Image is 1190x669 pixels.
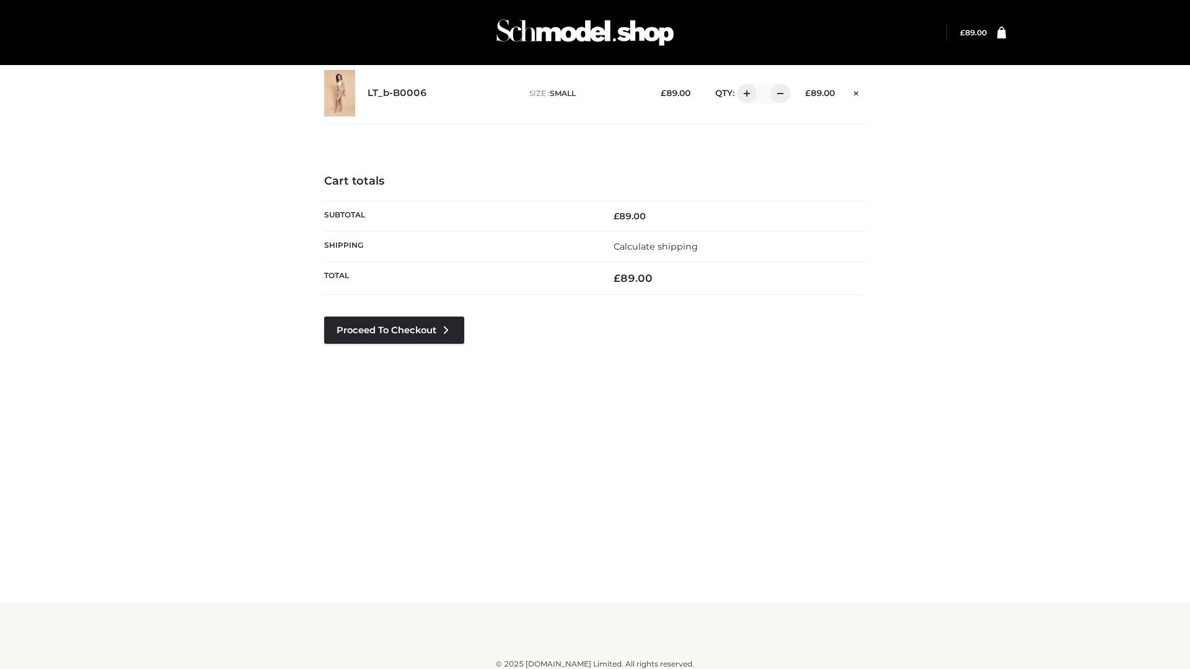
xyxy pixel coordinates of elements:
bdi: 89.00 [614,272,653,284]
span: £ [614,272,620,284]
th: Total [324,262,595,295]
bdi: 89.00 [960,28,987,37]
span: £ [614,211,619,222]
span: SMALL [550,89,576,98]
th: Subtotal [324,201,595,231]
div: QTY: [703,84,786,103]
p: size : [529,88,641,99]
a: LT_b-B0006 [368,87,427,99]
a: Proceed to Checkout [324,317,464,344]
th: Shipping [324,231,595,261]
span: £ [805,88,811,98]
img: Schmodel Admin 964 [492,8,678,57]
bdi: 89.00 [661,88,690,98]
a: Calculate shipping [614,241,698,252]
h4: Cart totals [324,175,866,188]
bdi: 89.00 [614,211,646,222]
span: £ [661,88,666,98]
bdi: 89.00 [805,88,835,98]
a: £89.00 [960,28,987,37]
span: £ [960,28,965,37]
a: Remove this item [847,84,866,100]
